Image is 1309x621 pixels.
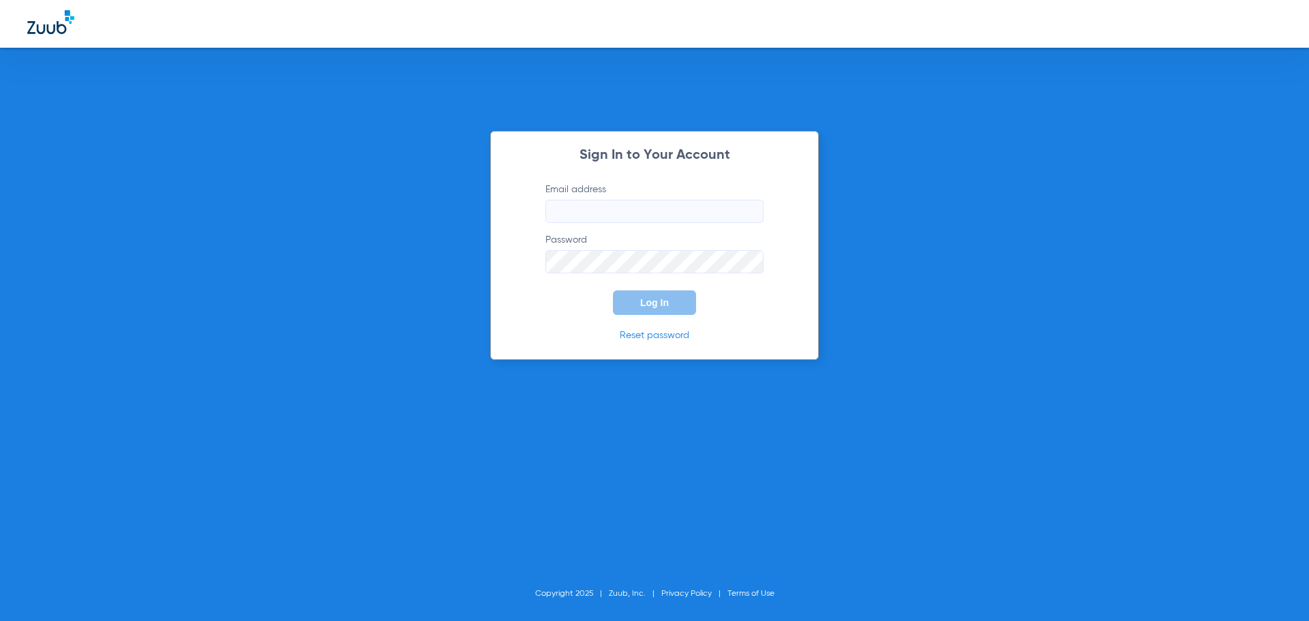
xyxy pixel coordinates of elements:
img: Zuub Logo [27,10,74,34]
input: Password [545,250,764,273]
iframe: Chat Widget [1241,556,1309,621]
input: Email address [545,200,764,223]
a: Terms of Use [727,590,774,598]
a: Reset password [620,331,689,340]
h2: Sign In to Your Account [525,149,784,162]
a: Privacy Policy [661,590,712,598]
li: Copyright 2025 [535,587,609,601]
button: Log In [613,290,696,315]
label: Email address [545,183,764,223]
li: Zuub, Inc. [609,587,661,601]
span: Log In [640,297,669,308]
label: Password [545,233,764,273]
